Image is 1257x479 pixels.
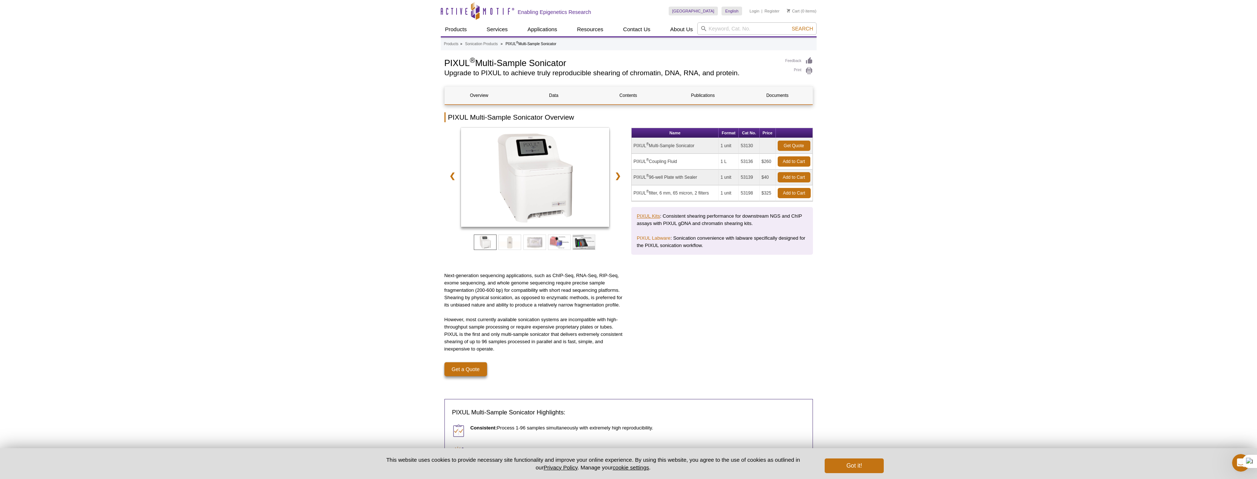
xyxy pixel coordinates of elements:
a: ❮ [444,167,460,184]
a: Get Quote [778,141,810,151]
button: Got it! [825,458,883,473]
td: 53198 [739,185,759,201]
li: » [501,42,503,46]
sup: ® [646,142,649,146]
td: PIXUL Multi-Sample Sonicator [632,138,719,154]
td: $325 [760,185,776,201]
li: (0 items) [787,7,817,15]
td: PIXUL 96-well Plate with Sealer [632,170,719,185]
button: cookie settings [613,464,649,471]
a: English [722,7,742,15]
p: Process 1-96 samples simultaneously with extremely high reproducibility. [471,424,805,432]
td: 53139 [739,170,759,185]
a: Add to Cart [778,188,811,198]
a: Login [749,8,759,14]
img: Consistent [452,424,465,437]
li: | [762,7,763,15]
td: $260 [760,154,776,170]
h2: Enabling Epigenetics Research [518,9,591,15]
a: Register [764,8,780,14]
p: : Sonication convenience with labware specifically designed for the PIXUL sonication workflow. [637,235,807,249]
a: Resources [573,22,608,36]
td: $40 [760,170,776,185]
li: » [460,42,462,46]
a: Add to Cart [778,156,810,167]
a: Data [519,87,588,104]
sup: ® [646,189,649,193]
a: Products [441,22,471,36]
a: Print [785,67,813,75]
img: PIXUL Multi-Sample Sonicator [461,128,610,227]
td: 1 L [719,154,739,170]
a: Cart [787,8,800,14]
sup: ® [516,41,518,44]
a: PIXUL Labware [637,235,671,241]
img: Simple [452,446,465,459]
th: Name [632,128,719,138]
a: Feedback [785,57,813,65]
span: Search [792,26,813,32]
a: Publications [668,87,737,104]
td: 1 unit [719,185,739,201]
a: Privacy Policy [544,464,577,471]
th: Format [719,128,739,138]
p: This website uses cookies to provide necessary site functionality and improve your online experie... [374,456,813,471]
img: Your Cart [787,9,790,12]
a: ❯ [610,167,626,184]
a: [GEOGRAPHIC_DATA] [669,7,718,15]
a: Sonication Products [465,41,498,47]
p: : Consistent shearing performance for downstream NGS and ChIP assays with PIXUL gDNA and chromati... [637,213,807,227]
td: 53130 [739,138,759,154]
th: Price [760,128,776,138]
iframe: Intercom live chat [1232,454,1250,472]
a: Products [444,41,458,47]
td: 53136 [739,154,759,170]
a: Overview [445,87,514,104]
button: Search [789,25,815,32]
iframe: PIXUL Multi-Sample Sonicator: Sample Preparation, Proteomics and Beyond [631,272,813,374]
a: Contents [594,87,663,104]
a: Contact Us [619,22,655,36]
h2: PIXUL Multi-Sample Sonicator Overview [444,112,813,122]
strong: Consistent: [471,425,497,431]
a: About Us [666,22,697,36]
a: Get a Quote [444,362,487,376]
a: Services [482,22,512,36]
input: Keyword, Cat. No. [697,22,817,35]
p: However, most currently available sonication systems are incompatible with high-throughput sample... [444,316,626,353]
a: Documents [743,87,812,104]
h2: Upgrade to PIXUL to achieve truly reproducible shearing of chromatin, DNA, RNA, and protein. [444,70,778,76]
a: PIXUL Multi-Sample Sonicator [461,128,610,229]
h1: PIXUL Multi-Sample Sonicator [444,57,778,68]
li: PIXUL Multi-Sample Sonicator [505,42,556,46]
td: 1 unit [719,170,739,185]
sup: ® [646,158,649,162]
a: Applications [523,22,562,36]
th: Cat No. [739,128,759,138]
h3: PIXUL Multi-Sample Sonicator Highlights: [452,408,805,417]
td: 1 unit [719,138,739,154]
a: PIXUL Kits [637,213,660,219]
sup: ® [470,56,475,64]
p: Next-generation sequencing applications, such as ChIP-Seq, RNA-Seq, RIP-Seq, exome sequencing, an... [444,272,626,309]
td: PIXUL Coupling Fluid [632,154,719,170]
sup: ® [646,174,649,178]
a: Add to Cart [778,172,810,182]
td: PIXUL filter, 6 mm, 65 micron, 2 filters [632,185,719,201]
